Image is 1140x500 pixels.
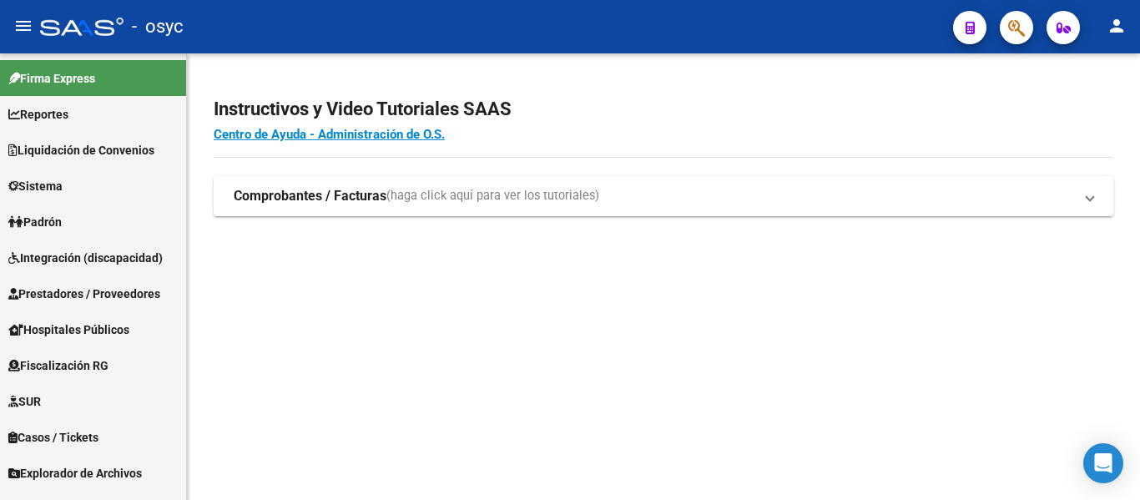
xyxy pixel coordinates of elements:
[8,69,95,88] span: Firma Express
[214,93,1113,125] h2: Instructivos y Video Tutoriales SAAS
[8,321,129,339] span: Hospitales Públicos
[234,187,386,205] strong: Comprobantes / Facturas
[386,187,599,205] span: (haga click aquí para ver los tutoriales)
[8,105,68,124] span: Reportes
[8,428,98,447] span: Casos / Tickets
[132,8,184,45] span: - osyc
[214,127,445,142] a: Centro de Ayuda - Administración de O.S.
[8,285,160,303] span: Prestadores / Proveedores
[214,176,1113,216] mat-expansion-panel-header: Comprobantes / Facturas(haga click aquí para ver los tutoriales)
[8,177,63,195] span: Sistema
[1107,16,1127,36] mat-icon: person
[8,213,62,231] span: Padrón
[8,141,154,159] span: Liquidación de Convenios
[8,249,163,267] span: Integración (discapacidad)
[13,16,33,36] mat-icon: menu
[1083,443,1123,483] div: Open Intercom Messenger
[8,356,108,375] span: Fiscalización RG
[8,464,142,482] span: Explorador de Archivos
[8,392,41,411] span: SUR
